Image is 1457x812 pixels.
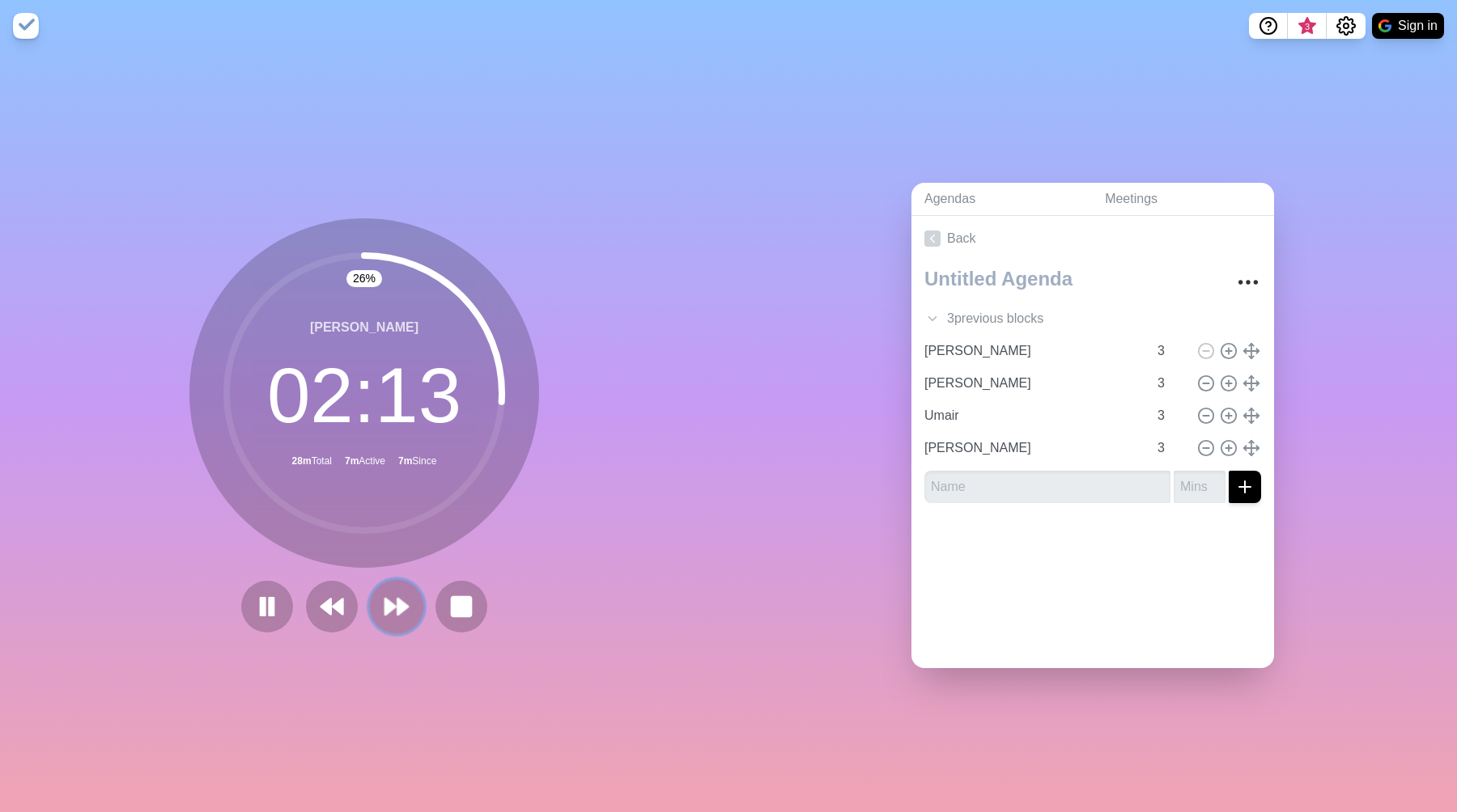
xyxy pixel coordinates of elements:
input: Name [918,367,1148,400]
button: Help [1249,13,1288,39]
button: Sign in [1372,13,1444,39]
input: Name [918,400,1148,432]
input: Name [918,432,1148,464]
input: Name [918,335,1148,367]
span: 3 [1301,20,1314,33]
button: Settings [1327,13,1366,39]
button: What’s new [1288,13,1327,39]
input: Mins [1151,335,1190,367]
a: Meetings [1092,183,1274,216]
input: Mins [1151,400,1190,432]
input: Name [924,471,1170,503]
input: Mins [1174,471,1225,503]
input: Mins [1151,367,1190,400]
input: Mins [1151,432,1190,464]
button: More [1232,266,1264,298]
a: Back [911,216,1274,261]
div: 3 previous block [911,302,1274,335]
a: Agendas [911,183,1092,216]
span: s [1037,309,1043,328]
img: timeblocks logo [13,13,39,39]
img: google logo [1378,19,1391,32]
